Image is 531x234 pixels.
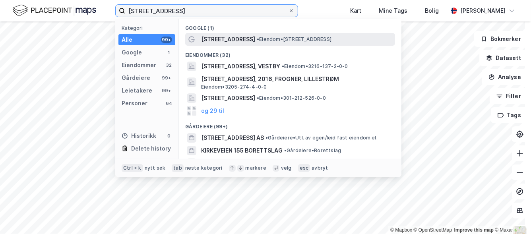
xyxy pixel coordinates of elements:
[479,50,528,66] button: Datasett
[265,135,268,141] span: •
[201,62,280,71] span: [STREET_ADDRESS], VESTBY
[161,37,172,43] div: 99+
[122,99,147,108] div: Personer
[257,36,331,43] span: Eiendom • [STREET_ADDRESS]
[122,164,143,172] div: Ctrl + k
[201,93,255,103] span: [STREET_ADDRESS]
[201,159,241,168] span: KIRKEVEIEN AS
[166,62,172,68] div: 32
[201,84,267,90] span: Eiendom • 3205-274-4-0-0
[179,46,401,60] div: Eiendommer (32)
[460,6,506,15] div: [PERSON_NAME]
[122,86,152,95] div: Leietakere
[491,107,528,123] button: Tags
[425,6,439,15] div: Bolig
[122,60,156,70] div: Eiendommer
[179,117,401,132] div: Gårdeiere (99+)
[122,25,175,31] div: Kategori
[281,165,292,171] div: velg
[161,75,172,81] div: 99+
[201,35,255,44] span: [STREET_ADDRESS]
[257,95,259,101] span: •
[490,88,528,104] button: Filter
[166,133,172,139] div: 0
[474,31,528,47] button: Bokmerker
[282,63,348,70] span: Eiendom • 3216-137-2-0-0
[131,144,171,153] div: Delete history
[482,69,528,85] button: Analyse
[284,147,287,153] span: •
[122,131,156,141] div: Historikk
[185,165,223,171] div: neste kategori
[390,227,412,233] a: Mapbox
[13,4,96,17] img: logo.f888ab2527a4732fd821a326f86c7f29.svg
[298,164,310,172] div: esc
[166,100,172,106] div: 64
[125,5,288,17] input: Søk på adresse, matrikkel, gårdeiere, leietakere eller personer
[145,165,166,171] div: nytt søk
[161,87,172,94] div: 99+
[166,49,172,56] div: 1
[122,35,132,44] div: Alle
[246,165,266,171] div: markere
[257,36,259,42] span: •
[122,73,150,83] div: Gårdeiere
[201,74,392,84] span: [STREET_ADDRESS], 2016, FROGNER, LILLESTRØM
[491,196,531,234] iframe: Chat Widget
[122,48,142,57] div: Google
[282,63,284,69] span: •
[312,165,328,171] div: avbryt
[350,6,361,15] div: Kart
[257,95,326,101] span: Eiendom • 301-212-526-0-0
[179,19,401,33] div: Google (1)
[454,227,494,233] a: Improve this map
[201,106,224,116] button: og 29 til
[284,147,341,154] span: Gårdeiere • Borettslag
[201,133,264,143] span: [STREET_ADDRESS] AS
[172,164,184,172] div: tab
[491,196,531,234] div: Kontrollprogram for chat
[201,146,283,155] span: KIRKEVEIEN 155 BORETTSLAG
[265,135,378,141] span: Gårdeiere • Utl. av egen/leid fast eiendom el.
[379,6,407,15] div: Mine Tags
[414,227,452,233] a: OpenStreetMap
